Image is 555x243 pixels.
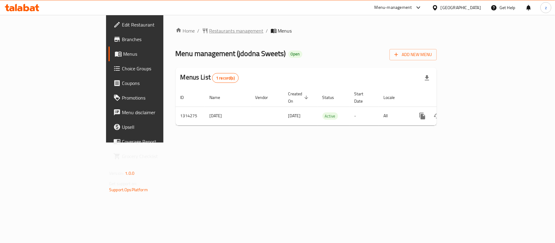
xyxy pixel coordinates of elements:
[394,51,432,58] span: Add New Menu
[180,94,192,101] span: ID
[288,51,302,57] span: Open
[122,21,194,28] span: Edit Restaurant
[288,51,302,58] div: Open
[176,27,437,34] nav: breadcrumb
[109,180,137,188] span: Get support on:
[176,47,286,60] span: Menu management ( jdodna Sweets )
[441,4,481,11] div: [GEOGRAPHIC_DATA]
[180,73,239,83] h2: Menus List
[109,47,199,61] a: Menus
[123,50,194,58] span: Menus
[176,88,479,125] table: enhanced table
[202,27,264,34] a: Restaurants management
[288,90,310,105] span: Created On
[109,61,199,76] a: Choice Groups
[390,49,437,60] button: Add New Menu
[354,90,372,105] span: Start Date
[109,169,124,177] span: Version:
[322,113,338,120] span: Active
[278,27,292,34] span: Menus
[109,120,199,134] a: Upsell
[122,138,194,145] span: Coverage Report
[420,71,434,85] div: Export file
[375,4,412,11] div: Menu-management
[322,94,342,101] span: Status
[109,105,199,120] a: Menu disclaimer
[205,107,251,125] td: [DATE]
[350,107,379,125] td: -
[210,94,228,101] span: Name
[122,123,194,131] span: Upsell
[109,134,199,149] a: Coverage Report
[109,76,199,90] a: Coupons
[410,88,479,107] th: Actions
[122,65,194,72] span: Choice Groups
[122,153,194,160] span: Grocery Checklist
[109,32,199,47] a: Branches
[384,94,403,101] span: Locale
[122,94,194,101] span: Promotions
[212,75,238,81] span: 1 record(s)
[122,109,194,116] span: Menu disclaimer
[379,107,410,125] td: All
[109,186,148,194] a: Support.OpsPlatform
[209,27,264,34] span: Restaurants management
[122,36,194,43] span: Branches
[109,90,199,105] a: Promotions
[266,27,268,34] li: /
[322,112,338,120] div: Active
[109,149,199,164] a: Grocery Checklist
[430,109,444,123] button: Change Status
[212,73,239,83] div: Total records count
[415,109,430,123] button: more
[545,4,547,11] span: z
[125,169,134,177] span: 1.0.0
[122,79,194,87] span: Coupons
[288,112,301,120] span: [DATE]
[255,94,276,101] span: Vendor
[109,17,199,32] a: Edit Restaurant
